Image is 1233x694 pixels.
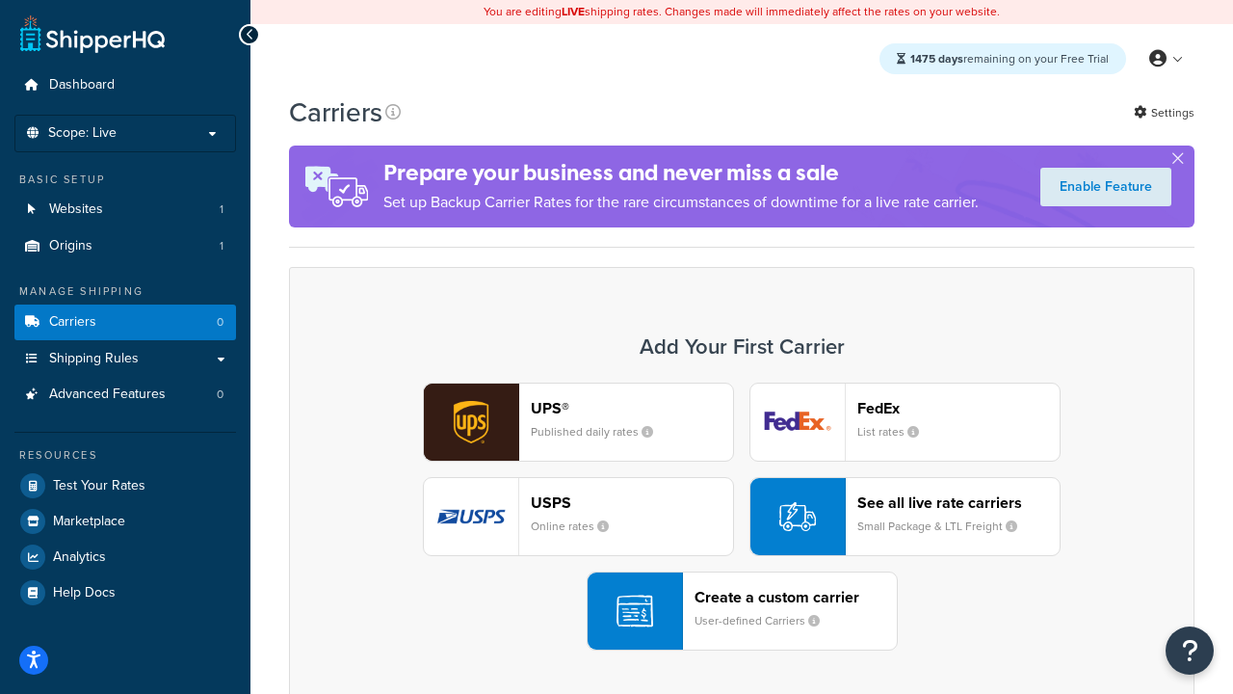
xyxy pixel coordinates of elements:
img: usps logo [424,478,518,555]
li: Carriers [14,305,236,340]
small: Online rates [531,518,624,535]
span: Analytics [53,549,106,566]
div: Manage Shipping [14,283,236,300]
h1: Carriers [289,93,382,131]
a: Enable Feature [1040,168,1171,206]
h3: Add Your First Carrier [309,335,1174,359]
a: Advanced Features 0 [14,377,236,413]
a: ShipperHQ Home [20,14,165,53]
span: 0 [217,314,223,331]
span: Dashboard [49,77,115,93]
a: Carriers 0 [14,305,236,340]
small: Published daily rates [531,423,669,440]
button: See all live rate carriersSmall Package & LTL Freight [749,477,1061,556]
h4: Prepare your business and never miss a sale [383,157,979,189]
small: List rates [857,423,934,440]
header: FedEx [857,399,1060,417]
header: UPS® [531,399,733,417]
a: Analytics [14,540,236,574]
li: Advanced Features [14,377,236,413]
header: Create a custom carrier [695,588,897,606]
strong: 1475 days [910,50,963,67]
button: fedEx logoFedExList rates [749,383,1061,462]
a: Settings [1134,99,1194,126]
a: Test Your Rates [14,468,236,503]
li: Origins [14,228,236,264]
small: User-defined Carriers [695,612,835,629]
img: ad-rules-rateshop-fe6ec290ccb7230408bd80ed9643f0289d75e0ffd9eb532fc0e269fcd187b520.png [289,146,383,227]
span: 1 [220,201,223,218]
header: See all live rate carriers [857,494,1060,512]
a: Origins 1 [14,228,236,264]
span: Test Your Rates [53,478,145,494]
span: Marketplace [53,514,125,530]
button: Open Resource Center [1166,627,1214,675]
span: Help Docs [53,585,116,601]
img: fedEx logo [750,384,845,461]
b: LIVE [562,3,585,20]
span: Advanced Features [49,387,166,403]
a: Dashboard [14,67,236,103]
p: Set up Backup Carrier Rates for the rare circumstances of downtime for a live rate carrier. [383,189,979,216]
span: Origins [49,238,92,254]
button: usps logoUSPSOnline rates [423,477,734,556]
header: USPS [531,494,733,512]
span: Scope: Live [48,125,117,142]
a: Marketplace [14,504,236,539]
a: Help Docs [14,575,236,610]
span: 1 [220,238,223,254]
img: ups logo [424,384,518,461]
li: Websites [14,192,236,227]
a: Websites 1 [14,192,236,227]
img: icon-carrier-custom-c93b8a24.svg [616,593,653,629]
div: remaining on your Free Trial [879,43,1126,74]
a: Shipping Rules [14,341,236,377]
img: icon-carrier-liverate-becf4550.svg [779,498,816,535]
div: Basic Setup [14,172,236,188]
button: ups logoUPS®Published daily rates [423,383,734,462]
div: Resources [14,447,236,464]
button: Create a custom carrierUser-defined Carriers [587,572,898,651]
span: Carriers [49,314,96,331]
span: Websites [49,201,103,218]
small: Small Package & LTL Freight [857,518,1033,535]
span: Shipping Rules [49,351,139,367]
span: 0 [217,387,223,403]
